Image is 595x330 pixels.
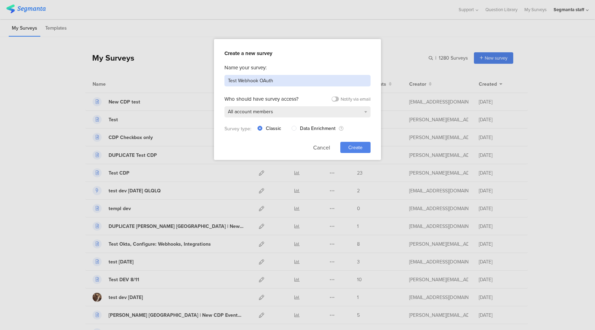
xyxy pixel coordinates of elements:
span: Classic [262,126,281,131]
span: Data Enrichment [300,125,335,132]
div: Notify via email [341,96,371,102]
div: Create a new survey [224,49,371,57]
button: Cancel [313,142,330,153]
span: Create [348,144,363,151]
div: Name your survey: [224,64,371,71]
span: Survey type: [224,125,251,132]
span: All account members [228,108,273,115]
div: Who should have survey access? [224,95,299,103]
